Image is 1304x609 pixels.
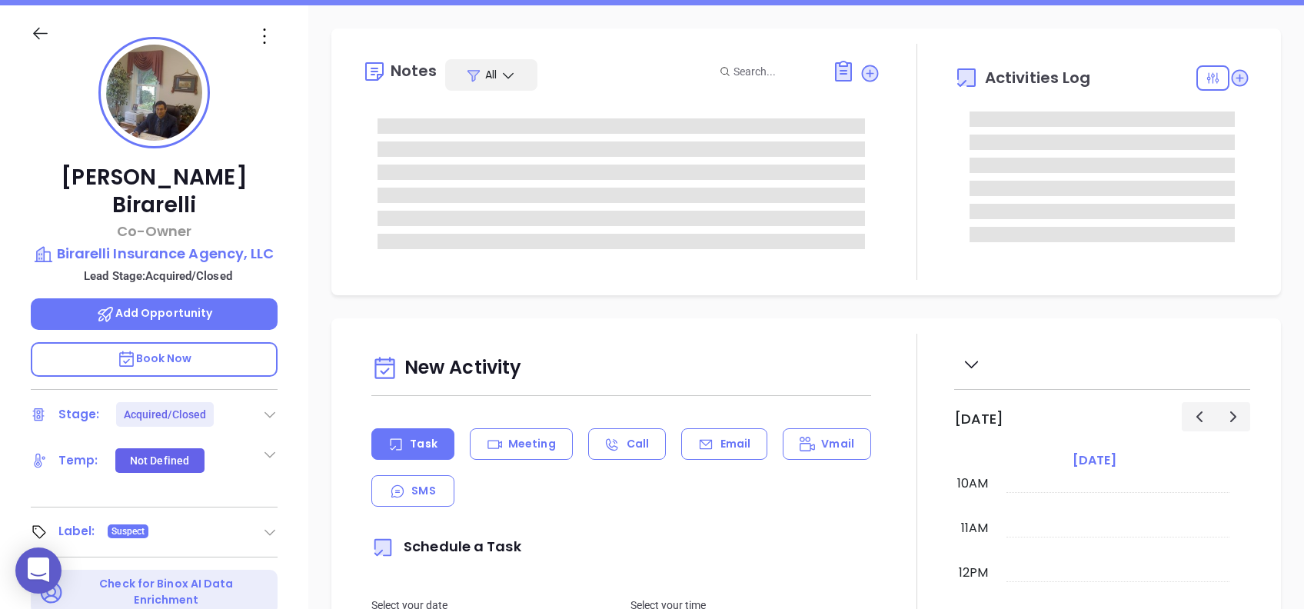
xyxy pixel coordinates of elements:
[411,483,435,499] p: SMS
[954,474,991,493] div: 10am
[111,523,145,540] span: Suspect
[58,403,100,426] div: Stage:
[37,578,64,605] img: Ai-Enrich-DaqCidB-.svg
[1069,450,1119,471] a: [DATE]
[371,537,521,556] span: Schedule a Task
[1216,402,1250,431] button: Next day
[31,164,278,219] p: [PERSON_NAME] Birarelli
[58,520,95,543] div: Label:
[956,564,991,582] div: 12pm
[733,63,815,80] input: Search...
[106,45,202,141] img: profile-user
[96,305,213,321] span: Add Opportunity
[821,436,854,452] p: Vmail
[371,349,871,388] div: New Activity
[58,449,98,472] div: Temp:
[124,402,207,427] div: Acquired/Closed
[720,436,751,452] p: Email
[1182,402,1216,431] button: Previous day
[117,351,192,366] span: Book Now
[31,243,278,265] a: Birarelli Insurance Agency, LLC
[391,63,437,78] div: Notes
[66,576,267,608] p: Check for Binox AI Data Enrichment
[508,436,556,452] p: Meeting
[31,221,278,241] p: Co-Owner
[985,70,1090,85] span: Activities Log
[38,266,278,286] p: Lead Stage: Acquired/Closed
[958,519,991,537] div: 11am
[954,411,1003,428] h2: [DATE]
[410,436,437,452] p: Task
[485,67,497,82] span: All
[627,436,649,452] p: Call
[130,448,189,473] div: Not Defined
